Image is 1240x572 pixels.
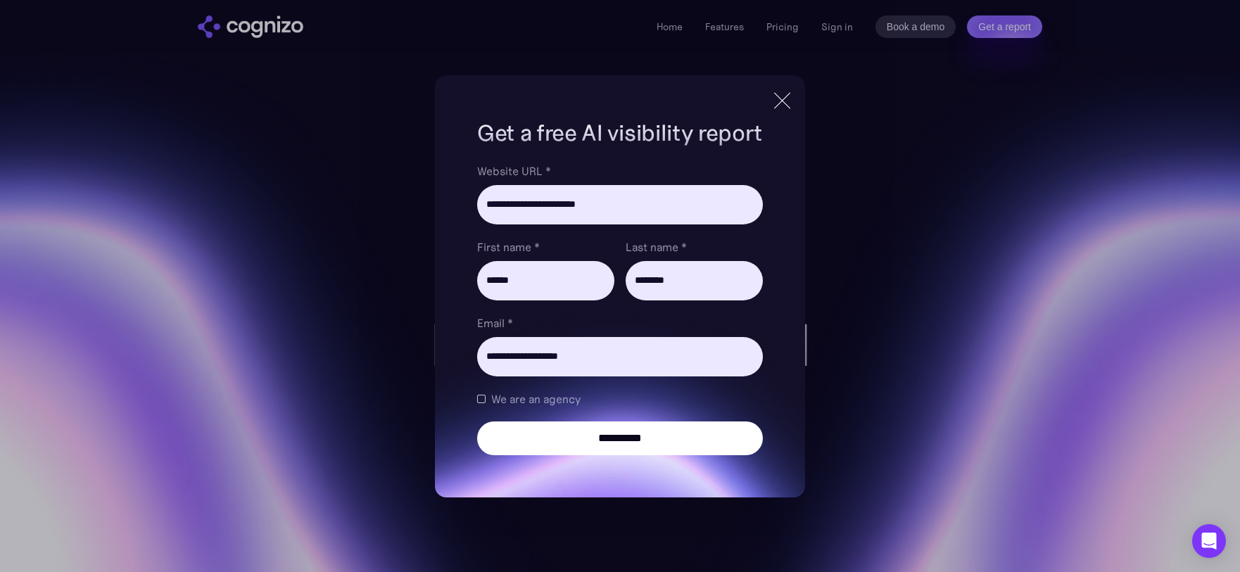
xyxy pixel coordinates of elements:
[477,239,614,255] label: First name *
[477,163,763,455] form: Brand Report Form
[477,163,763,179] label: Website URL *
[477,117,763,148] h1: Get a free AI visibility report
[1192,524,1226,558] div: Open Intercom Messenger
[626,239,763,255] label: Last name *
[491,390,581,407] span: We are an agency
[477,314,763,331] label: Email *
